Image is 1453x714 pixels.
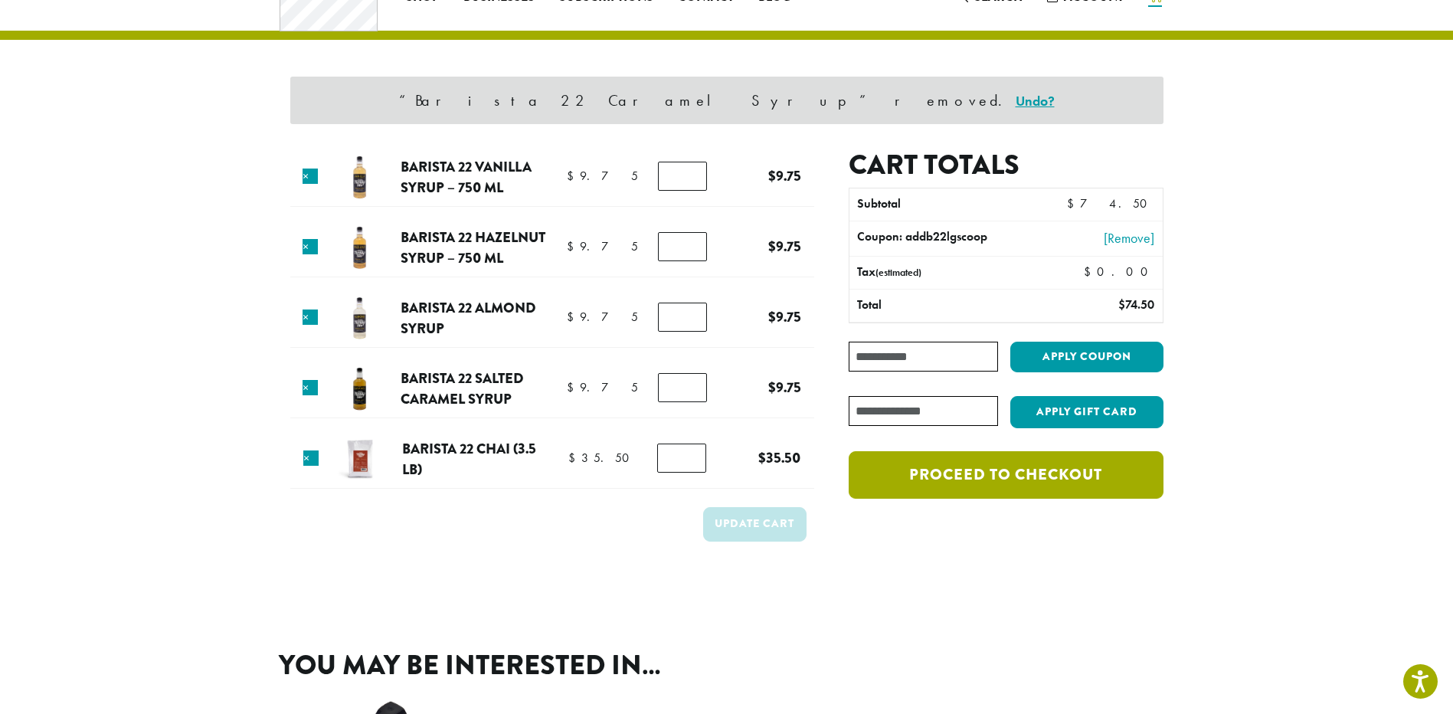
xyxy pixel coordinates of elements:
bdi: 9.75 [567,238,638,254]
bdi: 9.75 [567,168,638,184]
th: Total [849,290,1037,322]
input: Product quantity [658,232,707,261]
a: Remove this item [303,450,319,466]
a: Barista 22 Vanilla Syrup – 750 ml [401,156,532,198]
bdi: 74.50 [1118,296,1154,313]
img: Barista 22 Vanilla Syrup - 750 ml [335,152,385,202]
a: Remove this item [303,169,318,184]
a: Undo? [1016,92,1055,110]
span: $ [768,306,776,327]
a: Barista 22 Chai (3.5 lb) [402,438,536,480]
a: Remove this item [303,239,318,254]
img: B22 Salted Caramel Syrup [335,364,385,414]
span: $ [1084,264,1097,280]
a: Proceed to checkout [849,451,1163,499]
a: Barista 22 Almond Syrup [401,297,536,339]
a: [Remove] [1045,228,1154,248]
span: $ [1067,195,1080,211]
th: Tax [849,257,1071,289]
small: (estimated) [875,266,921,279]
input: Product quantity [658,162,707,191]
h2: Cart totals [849,149,1163,182]
a: Barista 22 Hazelnut Syrup – 750 ml [401,227,545,269]
a: Remove this item [303,310,318,325]
img: B22 Powdered Mix Chai | Dillanos Coffee Roasters [335,434,385,484]
bdi: 9.75 [768,236,801,257]
span: $ [1118,296,1125,313]
button: Update cart [703,507,807,542]
span: $ [758,447,766,468]
bdi: 74.50 [1067,195,1154,211]
bdi: 9.75 [768,306,801,327]
button: Apply coupon [1010,342,1163,373]
img: Barista 22 Hazelnut Syrup - 750 ml [335,223,385,273]
th: Subtotal [849,188,1037,221]
span: $ [768,165,776,186]
bdi: 0.00 [1084,264,1155,280]
bdi: 35.50 [758,447,800,468]
bdi: 35.50 [568,450,637,466]
a: Remove this item [303,380,318,395]
img: Barista 22 Almond Syrup [335,293,385,343]
span: $ [567,379,580,395]
span: $ [567,168,580,184]
span: $ [567,238,580,254]
h2: You may be interested in… [279,649,1175,682]
div: “Barista 22 Caramel Syrup” removed. [290,77,1163,124]
span: $ [568,450,581,466]
span: $ [768,377,776,398]
bdi: 9.75 [768,377,801,398]
input: Product quantity [657,444,706,473]
bdi: 9.75 [768,165,801,186]
input: Product quantity [658,373,707,402]
a: Barista 22 Salted Caramel Syrup [401,368,524,410]
th: Coupon: addb22lgscoop [849,221,1037,256]
span: $ [768,236,776,257]
button: Apply Gift Card [1010,396,1163,428]
bdi: 9.75 [567,309,638,325]
input: Product quantity [658,303,707,332]
bdi: 9.75 [567,379,638,395]
span: $ [567,309,580,325]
